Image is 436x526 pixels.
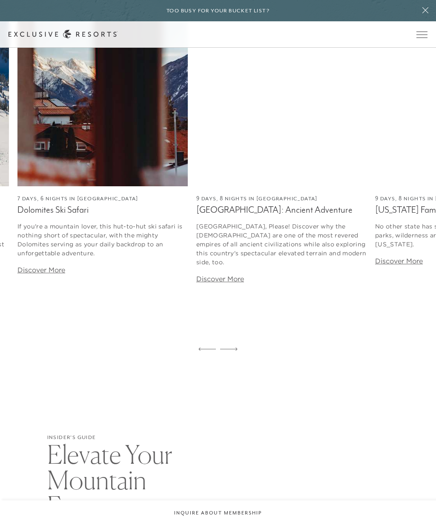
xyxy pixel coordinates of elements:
figcaption: [GEOGRAPHIC_DATA], Please! Discover why the [DEMOGRAPHIC_DATA] are one of the most revered empire... [196,222,367,267]
figcaption: [GEOGRAPHIC_DATA]: Ancient Adventure [196,205,367,215]
button: Open navigation [416,32,427,38]
figcaption: If you're a mountain lover, this hut-to-hut ski safari is nothing short of spectacular, with the ... [17,222,188,258]
iframe: Qualified Messenger [397,487,436,526]
figcaption: Dolomites Ski Safari [17,205,188,215]
a: Discover More [196,275,244,283]
a: Discover More [17,266,65,274]
h6: Insider's Guide [47,434,186,442]
figcaption: 7 Days, 6 Nights in [GEOGRAPHIC_DATA] [17,195,188,203]
h6: Too busy for your bucket list? [166,7,270,15]
figcaption: 9 Days, 8 Nights in [GEOGRAPHIC_DATA] [196,195,367,203]
a: Discover More [375,257,423,265]
h2: Elevate Your Mountain Escape [47,442,186,518]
